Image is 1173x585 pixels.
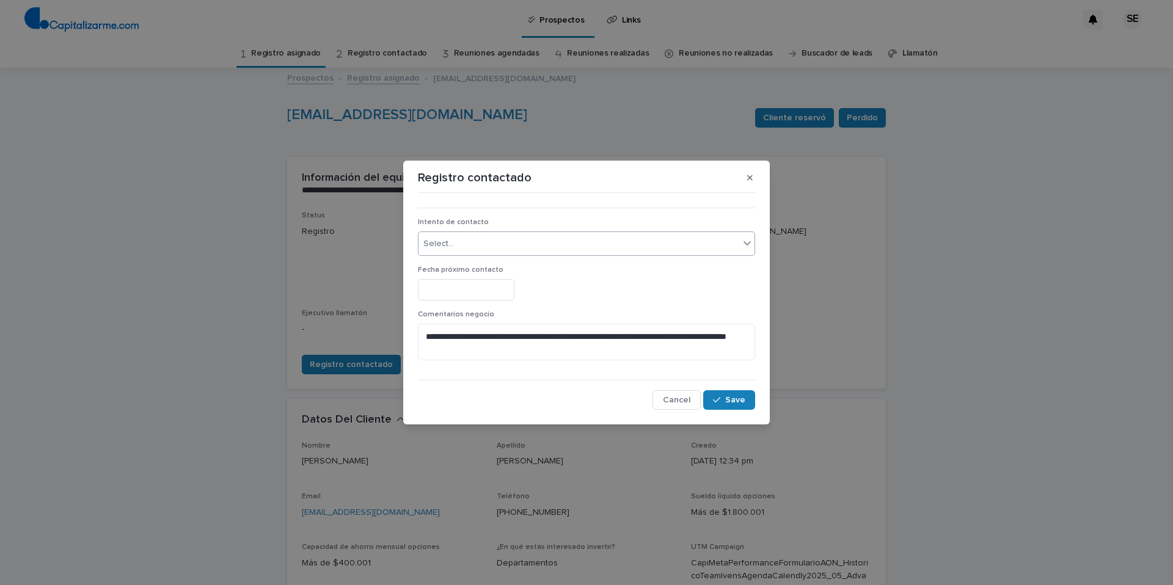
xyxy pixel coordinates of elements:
p: Registro contactado [418,170,532,185]
span: Intento de contacto [418,219,489,226]
button: Cancel [652,390,701,410]
div: Select... [423,238,454,250]
button: Save [703,390,755,410]
span: Fecha próximo contacto [418,266,503,274]
span: Cancel [663,396,690,404]
span: Comentarios negocio [418,311,494,318]
span: Save [725,396,745,404]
